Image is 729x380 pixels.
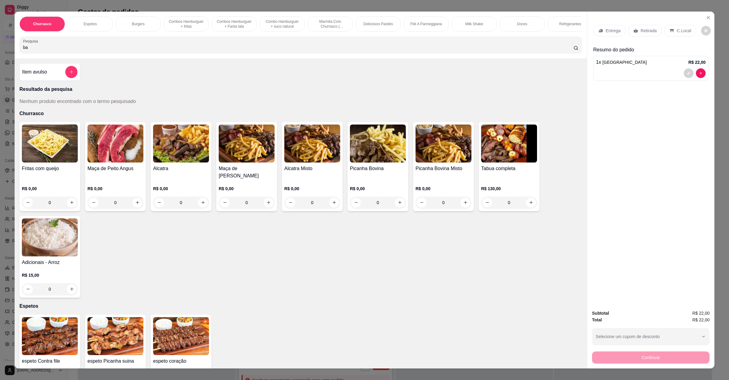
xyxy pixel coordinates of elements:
[22,218,78,256] img: product-image
[677,28,691,34] p: C.Local
[592,311,609,316] strong: Subtotal
[465,22,483,26] p: Milk Shake
[65,66,77,78] button: add-separate-item
[606,28,621,34] p: Entrega
[641,28,657,34] p: Retirada
[688,59,706,65] p: R$ 22,00
[363,22,393,26] p: Deliciosos Pastéis
[219,125,275,163] img: product-image
[602,60,647,65] span: [GEOGRAPHIC_DATA]
[87,358,143,365] h4: espeto Picanha suina
[22,165,78,172] h4: Fritas com queijo
[593,46,708,53] p: Resumo do pedido
[153,125,209,163] img: product-image
[87,165,143,172] h4: Maça de Peito Angus
[153,358,209,365] h4: espeto coração
[517,22,527,26] p: Doces
[19,303,582,310] p: Espetos
[410,22,442,26] p: Filé A Parmeggiana
[416,165,471,172] h4: Picanha Bovina Misto
[22,272,78,278] p: R$ 15,00
[592,317,602,322] strong: Total
[217,19,252,29] p: Combos Hamburguer + Fanta lata
[22,125,78,163] img: product-image
[33,22,51,26] p: Churrasco
[19,86,582,93] p: Resultado da pesquisa
[153,186,209,192] p: R$ 0,00
[684,68,693,78] button: decrease-product-quantity
[692,310,710,317] span: R$ 22,00
[219,186,275,192] p: R$ 0,00
[153,317,209,355] img: product-image
[416,186,471,192] p: R$ 0,00
[67,284,77,294] button: increase-product-quantity
[481,186,537,192] p: R$ 130,00
[153,165,209,172] h4: Alcatra
[23,44,573,50] input: Pesquisa
[22,317,78,355] img: product-image
[559,22,581,26] p: Refrigerantes
[22,186,78,192] p: R$ 0,00
[23,284,33,294] button: decrease-product-quantity
[696,68,706,78] button: decrease-product-quantity
[87,125,143,163] img: product-image
[481,165,537,172] h4: Tabua completa
[169,19,204,29] p: Combos Hamburguer + fritas
[22,259,78,266] h4: Adicionais - Arroz
[692,317,710,323] span: R$ 22,00
[87,317,143,355] img: product-image
[23,39,40,44] label: Pesquisa
[284,125,340,163] img: product-image
[703,13,713,22] button: Close
[284,165,340,172] h4: Alcatra Misto
[219,165,275,180] h4: Maça de [PERSON_NAME]
[22,68,47,76] h4: Item avulso
[701,26,711,36] button: decrease-product-quantity
[284,186,340,192] p: R$ 0,00
[313,19,348,29] p: Marmita Com Churrasco ( Novidade )
[132,22,145,26] p: Burgers
[265,19,300,29] p: Combo Hamburguer + suco natural
[596,59,647,66] p: 1 x
[350,186,406,192] p: R$ 0,00
[22,358,78,365] h4: espeto Contra file
[19,110,582,117] p: Churrasco
[84,22,97,26] p: Espetos
[350,125,406,163] img: product-image
[481,125,537,163] img: product-image
[592,328,710,345] button: Selecione um cupom de desconto
[350,165,406,172] h4: Picanha Bovina
[87,186,143,192] p: R$ 0,00
[416,125,471,163] img: product-image
[19,98,136,105] p: Nenhum produto encontrado com o termo pesquisado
